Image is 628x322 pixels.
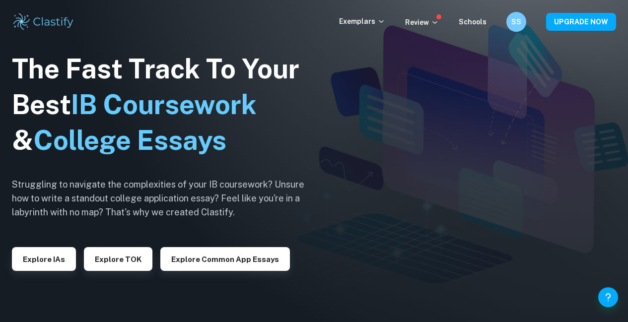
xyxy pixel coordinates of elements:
[84,254,152,263] a: Explore TOK
[12,51,320,158] h1: The Fast Track To Your Best &
[33,125,226,156] span: College Essays
[12,178,320,219] h6: Struggling to navigate the complexities of your IB coursework? Unsure how to write a standout col...
[160,254,290,263] a: Explore Common App essays
[12,12,75,32] img: Clastify logo
[506,12,526,32] button: SS
[71,89,257,120] span: IB Coursework
[511,16,522,27] h6: SS
[12,247,76,271] button: Explore IAs
[84,247,152,271] button: Explore TOK
[12,254,76,263] a: Explore IAs
[339,16,385,27] p: Exemplars
[459,18,487,26] a: Schools
[160,247,290,271] button: Explore Common App essays
[405,17,439,28] p: Review
[598,287,618,307] button: Help and Feedback
[546,13,616,31] button: UPGRADE NOW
